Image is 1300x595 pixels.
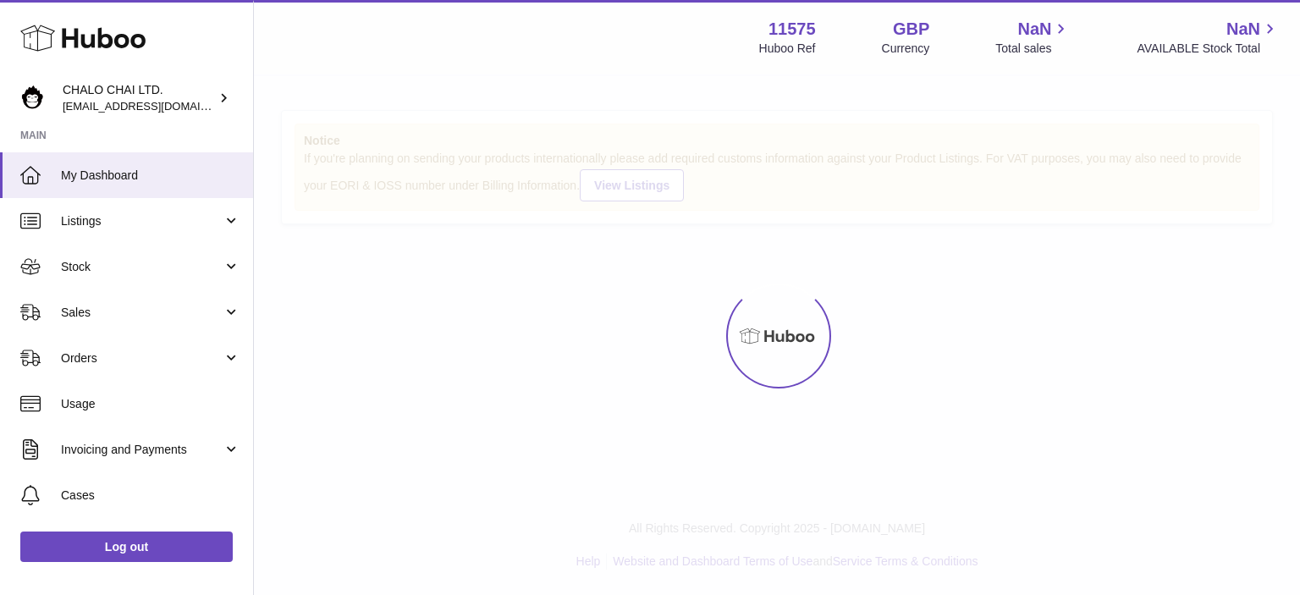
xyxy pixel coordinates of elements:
[61,213,223,229] span: Listings
[759,41,816,57] div: Huboo Ref
[61,259,223,275] span: Stock
[61,396,240,412] span: Usage
[768,18,816,41] strong: 11575
[20,532,233,562] a: Log out
[995,41,1071,57] span: Total sales
[63,82,215,114] div: CHALO CHAI LTD.
[61,168,240,184] span: My Dashboard
[1137,41,1280,57] span: AVAILABLE Stock Total
[893,18,929,41] strong: GBP
[61,488,240,504] span: Cases
[995,18,1071,57] a: NaN Total sales
[882,41,930,57] div: Currency
[1017,18,1051,41] span: NaN
[1226,18,1260,41] span: NaN
[61,305,223,321] span: Sales
[61,350,223,366] span: Orders
[1137,18,1280,57] a: NaN AVAILABLE Stock Total
[20,85,46,111] img: Chalo@chalocompany.com
[61,442,223,458] span: Invoicing and Payments
[63,99,249,113] span: [EMAIL_ADDRESS][DOMAIN_NAME]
